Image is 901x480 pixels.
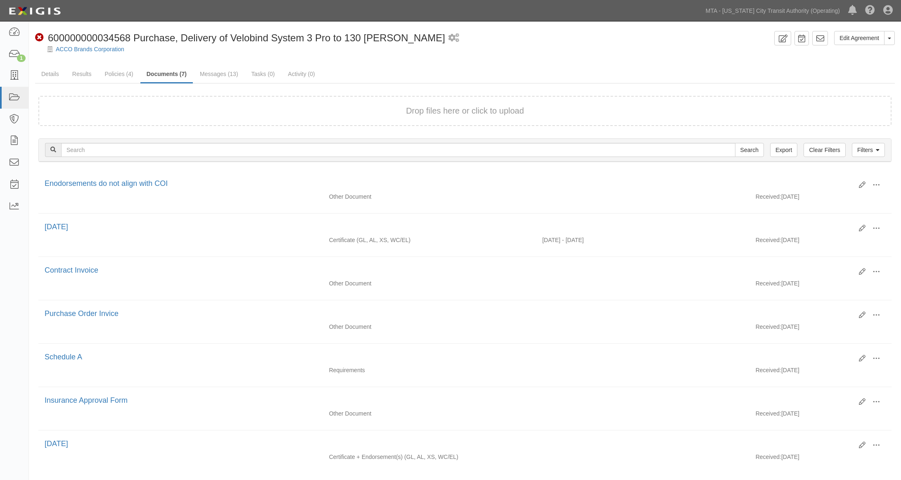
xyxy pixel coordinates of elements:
[66,66,98,82] a: Results
[865,6,875,16] i: Help Center - Complianz
[17,55,26,62] div: 1
[536,236,749,244] div: Effective 08/01/2025 - Expiration 08/01/2026
[756,192,781,201] p: Received:
[282,66,321,82] a: Activity (0)
[45,439,853,449] div: 08.01.25
[323,192,536,201] div: Other Document
[98,66,139,82] a: Policies (4)
[749,279,892,292] div: [DATE]
[140,66,193,83] a: Documents (7)
[756,323,781,331] p: Received:
[45,309,853,319] div: Purchase Order Invice
[45,178,853,189] div: Enodorsements do not align with COI
[45,223,68,231] a: [DATE]
[536,279,749,280] div: Effective - Expiration
[45,353,82,361] a: Schedule A
[756,279,781,288] p: Received:
[45,440,68,448] a: [DATE]
[448,34,459,43] i: 1 scheduled workflow
[749,409,892,422] div: [DATE]
[35,31,445,45] div: 600000000034568 Purchase, Delivery of Velobind System 3 Pro to 130 Livingston
[45,265,853,276] div: Contract Invoice
[756,453,781,461] p: Received:
[323,323,536,331] div: Other Document
[56,46,124,52] a: ACCO Brands Corporation
[61,143,735,157] input: Search
[323,236,536,244] div: General Liability Auto Liability Excess/Umbrella Liability Workers Compensation/Employers Liability
[804,143,845,157] a: Clear Filters
[749,323,892,335] div: [DATE]
[536,192,749,193] div: Effective - Expiration
[756,366,781,374] p: Received:
[749,192,892,205] div: [DATE]
[45,395,853,406] div: Insurance Approval Form
[45,266,98,274] a: Contract Invoice
[35,66,65,82] a: Details
[406,105,524,117] button: Drop files here or click to upload
[852,143,885,157] a: Filters
[6,4,63,19] img: logo-5460c22ac91f19d4615b14bd174203de0afe785f0fc80cf4dbbc73dc1793850b.png
[702,2,844,19] a: MTA - [US_STATE] City Transit Authority (Operating)
[323,409,536,418] div: Other Document
[770,143,797,157] a: Export
[35,33,44,42] i: Non-Compliant
[45,179,168,188] a: Enodorsements do not align with COI
[194,66,244,82] a: Messages (13)
[735,143,764,157] input: Search
[48,32,445,43] span: 600000000034568 Purchase, Delivery of Velobind System 3 Pro to 130 [PERSON_NAME]
[756,236,781,244] p: Received:
[756,409,781,418] p: Received:
[45,222,853,233] div: 8.1.26
[749,453,892,465] div: [DATE]
[536,409,749,410] div: Effective - Expiration
[45,352,853,363] div: Schedule A
[45,396,128,404] a: Insurance Approval Form
[323,453,536,461] div: General Liability Auto Liability Excess/Umbrella Liability Workers Compensation/Employers Liability
[834,31,884,45] a: Edit Agreement
[245,66,281,82] a: Tasks (0)
[323,279,536,288] div: Other Document
[45,309,119,318] a: Purchase Order Invice
[749,366,892,378] div: [DATE]
[749,236,892,248] div: [DATE]
[323,366,536,374] div: Requirements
